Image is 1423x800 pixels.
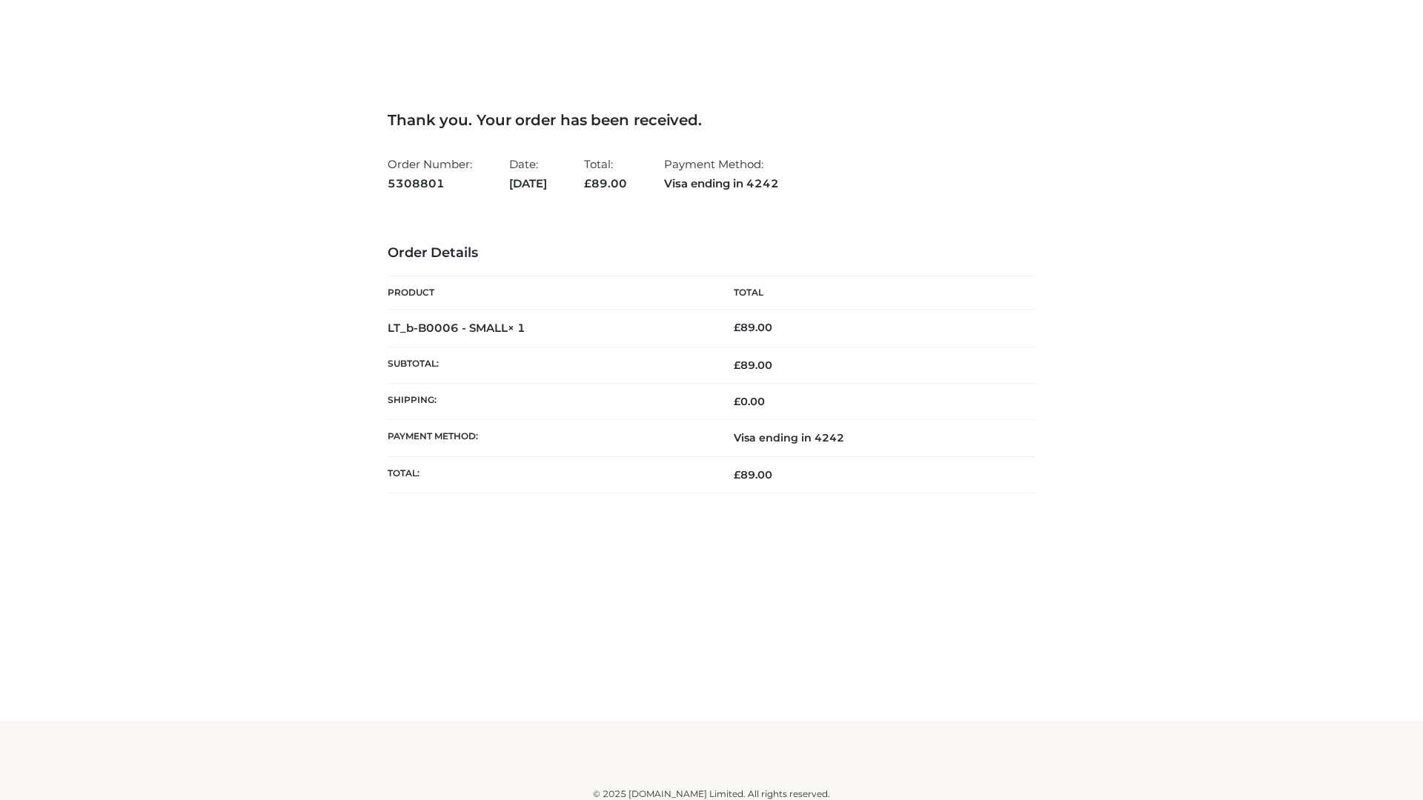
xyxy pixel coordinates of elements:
span: £ [734,321,740,334]
strong: LT_b-B0006 - SMALL [388,321,525,335]
strong: × 1 [508,321,525,335]
strong: [DATE] [509,174,547,193]
h3: Order Details [388,245,1035,261]
th: Product [388,276,711,310]
span: 89.00 [584,176,627,190]
span: 89.00 [734,359,772,372]
span: £ [734,468,740,481]
th: Total [711,276,1035,310]
bdi: 89.00 [734,321,772,334]
td: Visa ending in 4242 [711,420,1035,456]
th: Subtotal: [388,347,711,383]
li: Order Number: [388,151,472,196]
span: 89.00 [734,468,772,481]
span: £ [734,395,740,408]
strong: 5308801 [388,174,472,193]
li: Payment Method: [664,151,779,196]
h3: Thank you. Your order has been received. [388,111,1035,129]
strong: Visa ending in 4242 [664,174,779,193]
th: Shipping: [388,384,711,420]
span: £ [584,176,591,190]
th: Total: [388,456,711,493]
li: Date: [509,151,547,196]
li: Total: [584,151,627,196]
th: Payment method: [388,420,711,456]
span: £ [734,359,740,372]
bdi: 0.00 [734,395,765,408]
